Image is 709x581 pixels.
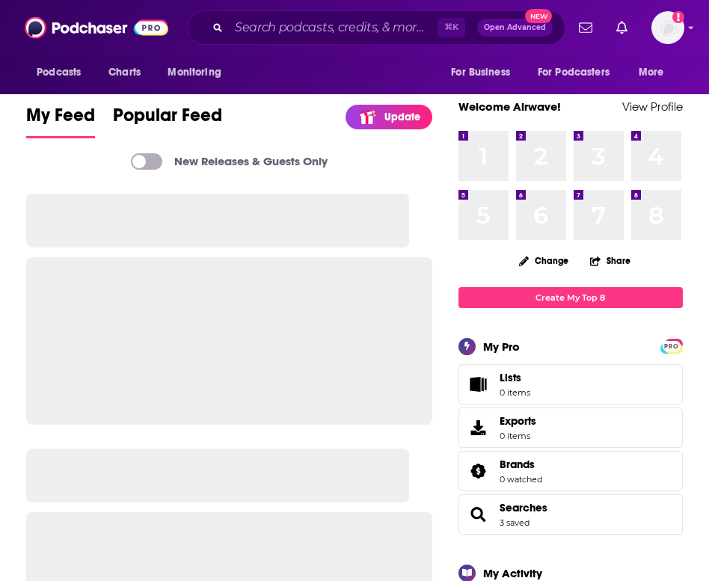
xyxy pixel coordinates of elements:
img: User Profile [651,11,684,44]
button: open menu [628,58,683,87]
svg: Add a profile image [672,11,684,23]
button: Show profile menu [651,11,684,44]
a: Brands [464,461,494,482]
div: My Pro [483,339,520,354]
a: Show notifications dropdown [573,15,598,40]
span: Brands [500,458,535,471]
a: Exports [458,408,683,448]
span: Exports [500,414,536,428]
a: 3 saved [500,517,530,528]
p: Update [384,111,420,123]
span: Lists [500,371,530,384]
span: Lists [464,374,494,395]
span: 0 items [500,387,530,398]
a: Brands [500,458,542,471]
span: Popular Feed [113,104,222,135]
a: Charts [99,58,150,87]
a: Popular Feed [113,104,222,138]
span: For Business [451,62,510,83]
a: Update [346,105,432,129]
span: My Feed [26,104,95,135]
span: For Podcasters [538,62,610,83]
a: Welcome Airwave! [458,99,561,114]
button: open menu [441,58,529,87]
span: New [525,9,552,23]
a: Searches [464,504,494,525]
div: Search podcasts, credits, & more... [188,10,565,45]
a: PRO [663,339,681,351]
span: Charts [108,62,141,83]
button: open menu [157,58,240,87]
button: Change [510,251,577,270]
span: Exports [464,417,494,438]
span: Monitoring [168,62,221,83]
button: open menu [26,58,100,87]
span: Podcasts [37,62,81,83]
a: View Profile [622,99,683,114]
span: Searches [458,494,683,535]
div: My Activity [483,566,542,580]
a: Create My Top 8 [458,287,683,307]
input: Search podcasts, credits, & more... [229,16,438,40]
a: Searches [500,501,547,514]
a: 0 watched [500,474,542,485]
span: Lists [500,371,521,384]
span: More [639,62,664,83]
a: Lists [458,364,683,405]
a: New Releases & Guests Only [131,153,328,170]
span: ⌘ K [438,18,465,37]
a: My Feed [26,104,95,138]
button: open menu [528,58,631,87]
span: 0 items [500,431,536,441]
a: Show notifications dropdown [610,15,633,40]
span: Logged in as AirwaveMedia [651,11,684,44]
button: Open AdvancedNew [477,19,553,37]
img: Podchaser - Follow, Share and Rate Podcasts [25,13,168,42]
span: Brands [458,451,683,491]
button: Share [589,246,631,275]
span: PRO [663,341,681,352]
span: Open Advanced [484,24,546,31]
